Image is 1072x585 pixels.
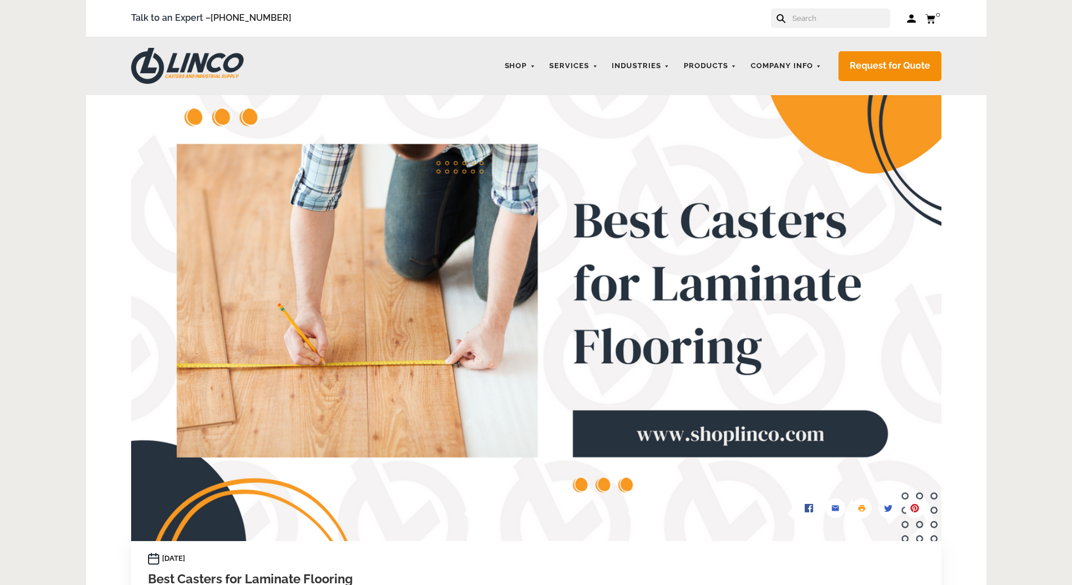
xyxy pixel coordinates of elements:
input: Search [791,8,890,28]
img: LINCO CASTERS & INDUSTRIAL SUPPLY [131,48,244,84]
span: 0 [936,10,940,19]
a: Industries [606,55,675,77]
span: Talk to an Expert – [131,11,291,26]
a: Products [678,55,742,77]
a: 0 [925,11,941,25]
a: Company Info [745,55,827,77]
time: [DATE] [162,552,185,565]
a: Log in [907,13,917,24]
a: [PHONE_NUMBER] [210,12,291,23]
a: Services [544,55,603,77]
a: Shop [499,55,541,77]
a: Request for Quote [838,51,941,81]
